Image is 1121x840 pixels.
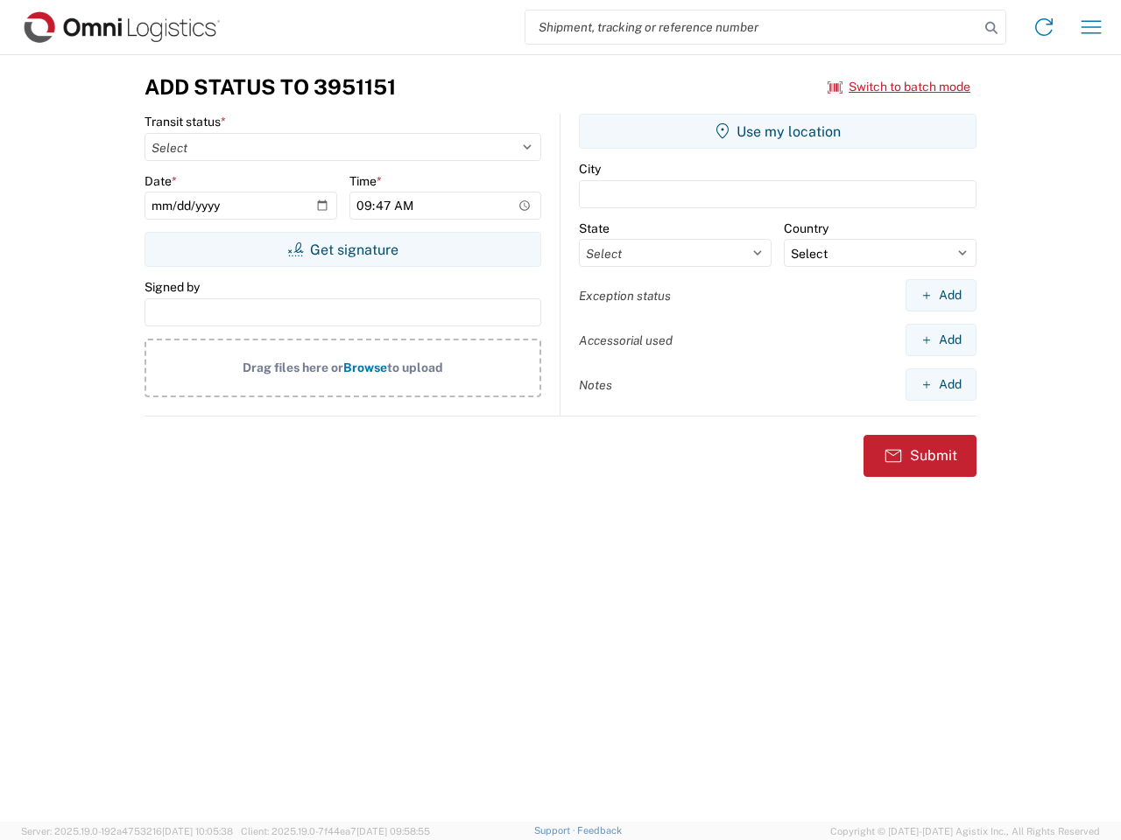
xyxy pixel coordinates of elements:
[241,826,430,836] span: Client: 2025.19.0-7f44ea7
[349,173,382,189] label: Time
[525,10,979,44] input: Shipment, tracking or reference number
[579,288,671,304] label: Exception status
[356,826,430,836] span: [DATE] 09:58:55
[864,435,976,477] button: Submit
[906,279,976,311] button: Add
[243,360,343,374] span: Drag files here or
[579,114,976,149] button: Use my location
[579,220,610,236] label: State
[579,161,601,177] label: City
[828,73,970,101] button: Switch to batch mode
[145,114,226,129] label: Transit status
[579,332,673,348] label: Accessorial used
[162,826,233,836] span: [DATE] 10:05:38
[577,825,622,836] a: Feedback
[343,360,387,374] span: Browse
[21,826,233,836] span: Server: 2025.19.0-192a4753216
[145,173,177,189] label: Date
[534,825,578,836] a: Support
[387,360,443,374] span: to upload
[145,232,541,267] button: Get signature
[906,324,976,356] button: Add
[830,823,1100,839] span: Copyright © [DATE]-[DATE] Agistix Inc., All Rights Reserved
[784,220,828,236] label: Country
[906,368,976,401] button: Add
[145,279,200,295] label: Signed by
[145,74,396,100] h3: Add Status to 3951151
[579,377,612,393] label: Notes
